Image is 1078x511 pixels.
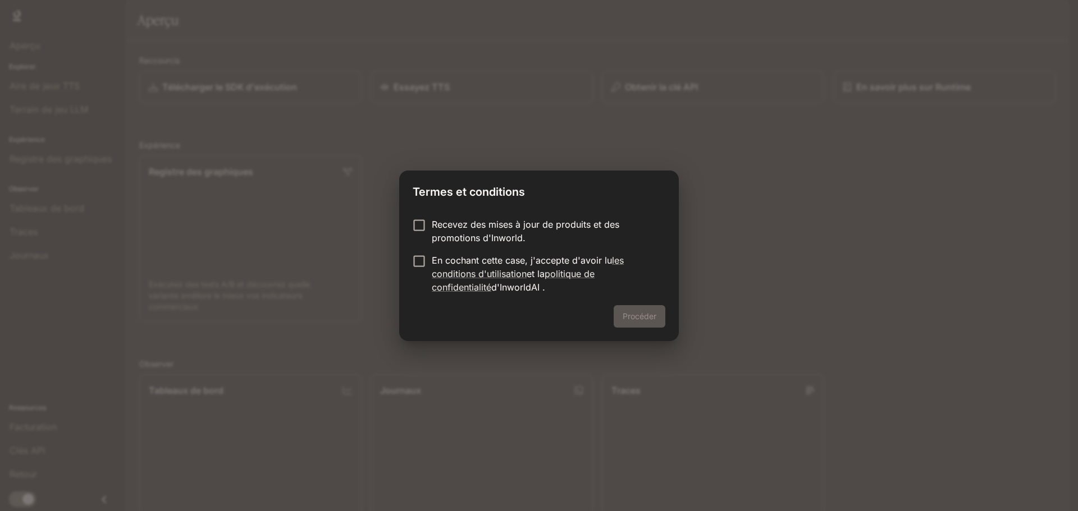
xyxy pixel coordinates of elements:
[413,185,525,199] font: Termes et conditions
[432,255,612,266] font: En cochant cette case, j'accepte d'avoir lu
[527,268,545,279] font: et la
[432,219,619,243] font: Recevez des mises à jour de produits et des promotions d'Inworld.
[432,268,595,293] a: politique de confidentialité
[432,255,624,279] a: les conditions d'utilisation
[491,282,545,293] font: d'InworldAI .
